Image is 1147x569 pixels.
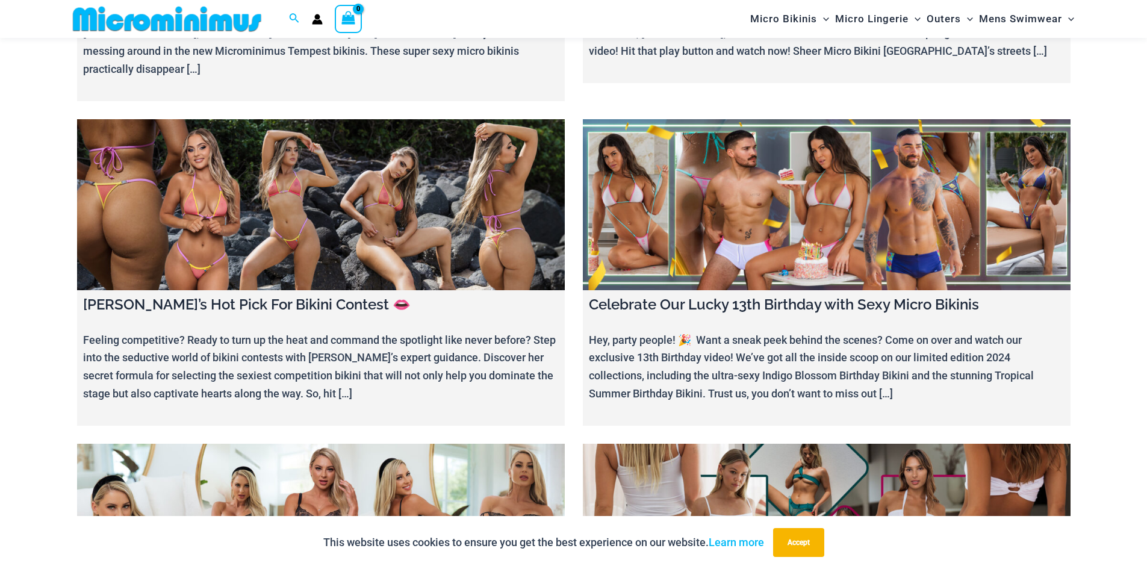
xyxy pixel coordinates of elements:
[773,528,824,557] button: Accept
[961,4,973,34] span: Menu Toggle
[979,4,1062,34] span: Mens Swimwear
[312,14,323,25] a: Account icon link
[745,2,1080,36] nav: Site Navigation
[817,4,829,34] span: Menu Toggle
[589,331,1065,403] p: Hey, party people! 🎉 Want a sneak peek behind the scenes? Come on over and watch our exclusive 13...
[289,11,300,26] a: Search icon link
[835,4,909,34] span: Micro Lingerie
[589,296,1065,314] h4: Celebrate Our Lucky 13th Birthday with Sexy Micro Bikinis
[750,4,817,34] span: Micro Bikinis
[68,5,266,33] img: MM SHOP LOGO FLAT
[924,4,976,34] a: OutersMenu ToggleMenu Toggle
[77,119,565,290] a: Jadey’s Hot Pick For Bikini Contest 👄
[832,4,924,34] a: Micro LingerieMenu ToggleMenu Toggle
[83,331,559,403] p: Feeling competitive? Ready to turn up the heat and command the spotlight like never before? Step ...
[323,533,764,552] p: This website uses cookies to ensure you get the best experience on our website.
[709,536,764,549] a: Learn more
[909,4,921,34] span: Menu Toggle
[976,4,1077,34] a: Mens SwimwearMenu ToggleMenu Toggle
[1062,4,1074,34] span: Menu Toggle
[335,5,362,33] a: View Shopping Cart, empty
[747,4,832,34] a: Micro BikinisMenu ToggleMenu Toggle
[83,296,559,314] h4: [PERSON_NAME]’s Hot Pick For Bikini Contest 👄
[927,4,961,34] span: Outers
[583,119,1071,290] a: Celebrate Our Lucky 13th Birthday with Sexy Micro Bikinis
